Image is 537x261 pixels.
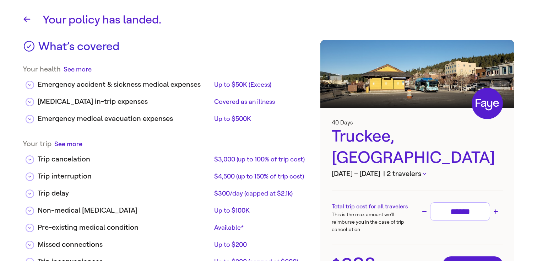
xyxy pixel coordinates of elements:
h3: Total trip cost for all travelers [332,202,417,211]
div: Missed connections [38,239,211,250]
div: Emergency accident & sickness medical expenses [38,79,211,90]
div: Trip cancelation [38,154,211,165]
div: Up to $500K [214,114,308,123]
p: This is the max amount we’ll reimburse you in the case of trip cancellation [332,211,417,233]
div: Trip delay [38,188,211,199]
div: Available* [214,223,308,232]
div: $4,500 (up to 150% of trip cost) [214,172,308,181]
div: Emergency medical evacuation expensesUp to $500K [23,108,313,125]
h3: [DATE] – [DATE] [332,169,503,179]
button: See more [54,139,82,148]
div: Pre-existing medical conditionAvailable* [23,217,313,234]
div: Trip delay$300/day (capped at $2.1k) [23,182,313,199]
div: Non-medical [MEDICAL_DATA] [38,205,211,216]
div: Your health [23,65,313,74]
div: $3,000 (up to 100% of trip cost) [214,155,308,164]
div: Trip interruption [38,171,211,182]
div: Non-medical [MEDICAL_DATA]Up to $100K [23,199,313,217]
div: Emergency accident & sickness medical expensesUp to $50K (Excess) [23,74,313,91]
h3: What’s covered [38,40,119,58]
div: Up to $100K [214,206,308,215]
div: Missed connectionsUp to $200 [23,234,313,251]
div: Pre-existing medical condition [38,222,211,233]
div: Your trip [23,139,313,148]
div: $300/day (capped at $2.1k) [214,189,308,198]
div: [MEDICAL_DATA] in-trip expenses [38,96,211,107]
div: Emergency medical evacuation expenses [38,113,211,124]
div: Trip cancelation$3,000 (up to 100% of trip cost) [23,148,313,165]
div: Up to $200 [214,240,308,249]
button: Decrease trip cost [420,207,429,216]
div: Covered as an illness [214,97,308,106]
input: Trip cost [433,206,487,218]
div: [MEDICAL_DATA] in-trip expensesCovered as an illness [23,91,313,108]
button: Increase trip cost [492,207,500,216]
div: Trip interruption$4,500 (up to 150% of trip cost) [23,165,313,182]
h1: Your policy has landed. [43,11,514,28]
button: | 2 travelers [383,169,426,179]
button: See more [64,65,92,74]
div: Truckee, [GEOGRAPHIC_DATA] [332,126,503,169]
div: Up to $50K (Excess) [214,80,308,89]
h3: 40 Days [332,119,503,126]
